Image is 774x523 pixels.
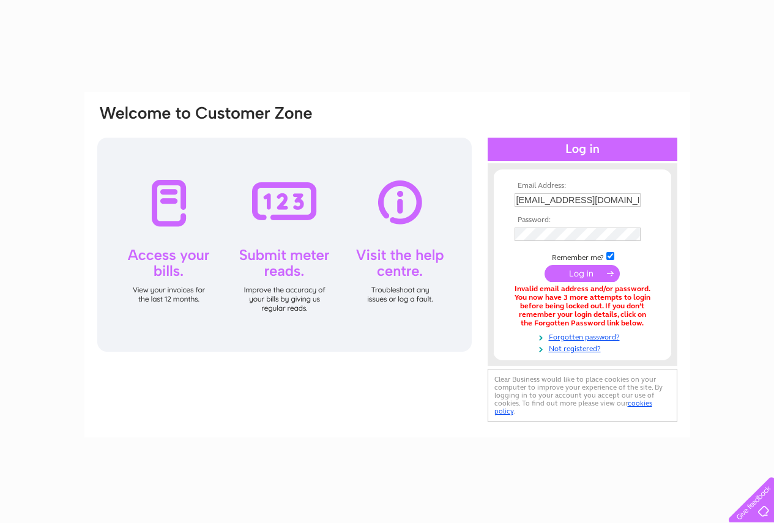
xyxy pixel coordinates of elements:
th: Email Address: [512,182,653,190]
a: Forgotten password? [515,330,653,342]
div: Invalid email address and/or password. You now have 3 more attempts to login before being locked ... [515,285,650,327]
td: Remember me? [512,250,653,262]
div: Clear Business would like to place cookies on your computer to improve your experience of the sit... [488,369,677,422]
th: Password: [512,216,653,224]
a: cookies policy [494,399,652,415]
a: Not registered? [515,342,653,354]
input: Submit [545,265,620,282]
